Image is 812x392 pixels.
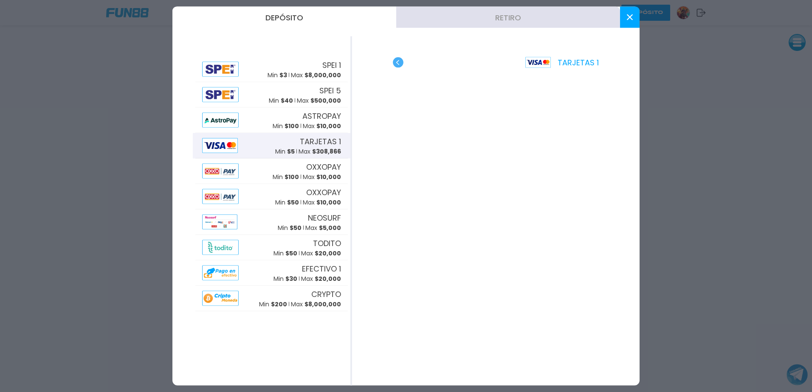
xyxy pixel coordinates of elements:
[316,121,341,130] span: $ 10,000
[310,96,341,104] span: $ 500,000
[193,57,350,82] button: AlipaySPEI 1Min $3Max $8,000,000
[315,249,341,257] span: $ 20,000
[291,70,341,79] p: Max
[193,133,350,159] button: AlipayTARJETAS 1Min $5Max $308,866
[302,263,341,274] span: EFECTIVO 1
[287,147,295,155] span: $ 5
[259,300,287,308] p: Min
[273,274,297,283] p: Min
[202,87,239,102] img: Alipay
[291,300,341,308] p: Max
[273,249,297,258] p: Min
[304,70,341,79] span: $ 8,000,000
[268,70,287,79] p: Min
[193,210,350,235] button: AlipayNEOSURFMin $50Max $5,000
[273,172,299,181] p: Min
[285,249,297,257] span: $ 50
[202,266,239,280] img: Alipay
[279,70,287,79] span: $ 3
[303,172,341,181] p: Max
[287,198,299,206] span: $ 50
[311,288,341,300] span: CRYPTO
[193,184,350,210] button: AlipayOXXOPAYMin $50Max $10,000
[303,121,341,130] p: Max
[193,286,350,311] button: AlipayCRYPTOMin $200Max $8,000,000
[322,59,341,70] span: SPEI 1
[202,240,239,255] img: Alipay
[193,260,350,286] button: AlipayEFECTIVO 1Min $30Max $20,000
[275,147,295,156] p: Min
[202,291,239,306] img: Alipay
[202,189,239,204] img: Alipay
[193,235,350,260] button: AlipayTODITOMin $50Max $20,000
[275,198,299,207] p: Min
[312,147,341,155] span: $ 308,866
[308,212,341,223] span: NEOSURF
[304,300,341,308] span: $ 8,000,000
[306,161,341,172] span: OXXOPAY
[305,223,341,232] p: Max
[313,237,341,249] span: TODITO
[303,198,341,207] p: Max
[202,62,239,77] img: Alipay
[315,274,341,283] span: $ 20,000
[285,274,297,283] span: $ 30
[285,121,299,130] span: $ 100
[193,159,350,184] button: AlipayOXXOPAYMin $100Max $10,000
[202,164,239,179] img: Alipay
[316,198,341,206] span: $ 10,000
[301,249,341,258] p: Max
[316,172,341,181] span: $ 10,000
[269,96,293,105] p: Min
[306,186,341,198] span: OXXOPAY
[300,135,341,147] span: TARJETAS 1
[281,96,293,104] span: $ 40
[271,300,287,308] span: $ 200
[302,110,341,121] span: ASTROPAY
[193,82,350,108] button: AlipaySPEI 5Min $40Max $500,000
[172,7,396,28] button: Depósito
[202,138,238,153] img: Alipay
[301,274,341,283] p: Max
[285,172,299,181] span: $ 100
[319,223,341,232] span: $ 5,000
[202,113,239,128] img: Alipay
[273,121,299,130] p: Min
[525,57,599,68] p: TARJETAS 1
[297,96,341,105] p: Max
[193,108,350,133] button: AlipayASTROPAYMin $100Max $10,000
[319,84,341,96] span: SPEI 5
[278,223,302,232] p: Min
[290,223,302,232] span: $ 50
[202,215,237,230] img: Alipay
[299,147,341,156] p: Max
[396,7,620,28] button: Retiro
[525,57,551,68] img: Platform Logo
